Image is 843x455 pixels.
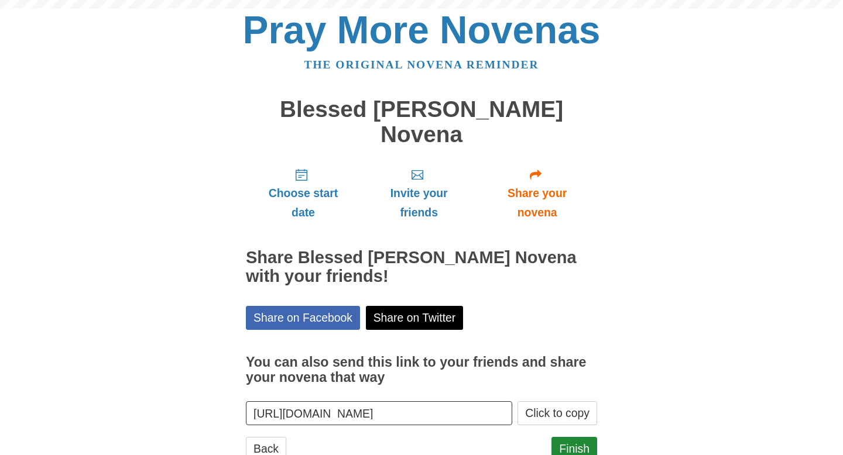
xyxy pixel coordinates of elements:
[372,184,465,222] span: Invite your friends
[246,306,360,330] a: Share on Facebook
[246,158,361,228] a: Choose start date
[246,355,597,385] h3: You can also send this link to your friends and share your novena that way
[489,184,585,222] span: Share your novena
[258,184,349,222] span: Choose start date
[304,58,539,71] a: The original novena reminder
[477,158,597,228] a: Share your novena
[361,158,477,228] a: Invite your friends
[366,306,464,330] a: Share on Twitter
[246,249,597,286] h2: Share Blessed [PERSON_NAME] Novena with your friends!
[246,97,597,147] h1: Blessed [PERSON_NAME] Novena
[243,8,601,51] a: Pray More Novenas
[518,401,597,425] button: Click to copy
